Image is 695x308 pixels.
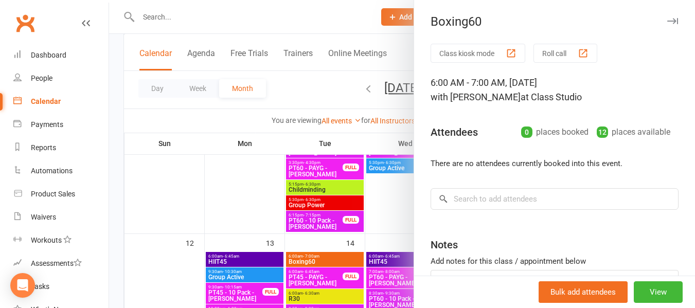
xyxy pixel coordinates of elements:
a: Reports [13,136,109,159]
button: Class kiosk mode [431,44,525,63]
li: There are no attendees currently booked into this event. [431,157,679,170]
a: Payments [13,113,109,136]
div: Add notes for this class / appointment below [431,255,679,267]
a: Workouts [13,229,109,252]
a: People [13,67,109,90]
div: 6:00 AM - 7:00 AM, [DATE] [431,76,679,104]
div: Assessments [31,259,82,267]
div: Attendees [431,125,478,139]
span: at Class Studio [521,92,582,102]
a: Product Sales [13,183,109,206]
div: Calendar [31,97,61,105]
div: Waivers [31,213,56,221]
div: People [31,74,52,82]
div: Product Sales [31,190,75,198]
span: with [PERSON_NAME] [431,92,521,102]
a: Assessments [13,252,109,275]
div: places booked [521,125,589,139]
a: Automations [13,159,109,183]
a: Calendar [13,90,109,113]
a: Waivers [13,206,109,229]
button: Bulk add attendees [539,281,628,303]
div: places available [597,125,670,139]
a: Clubworx [12,10,38,36]
div: Tasks [31,282,49,291]
a: Dashboard [13,44,109,67]
div: Payments [31,120,63,129]
div: Dashboard [31,51,66,59]
div: 12 [597,126,608,138]
button: View [634,281,683,303]
button: Roll call [533,44,597,63]
div: 0 [521,126,532,138]
div: Reports [31,143,56,152]
div: Notes [431,238,458,252]
input: Search to add attendees [431,188,679,210]
div: Boxing60 [414,14,695,29]
div: Open Intercom Messenger [10,273,35,298]
div: Workouts [31,236,62,244]
a: Tasks [13,275,109,298]
div: Automations [31,167,73,175]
